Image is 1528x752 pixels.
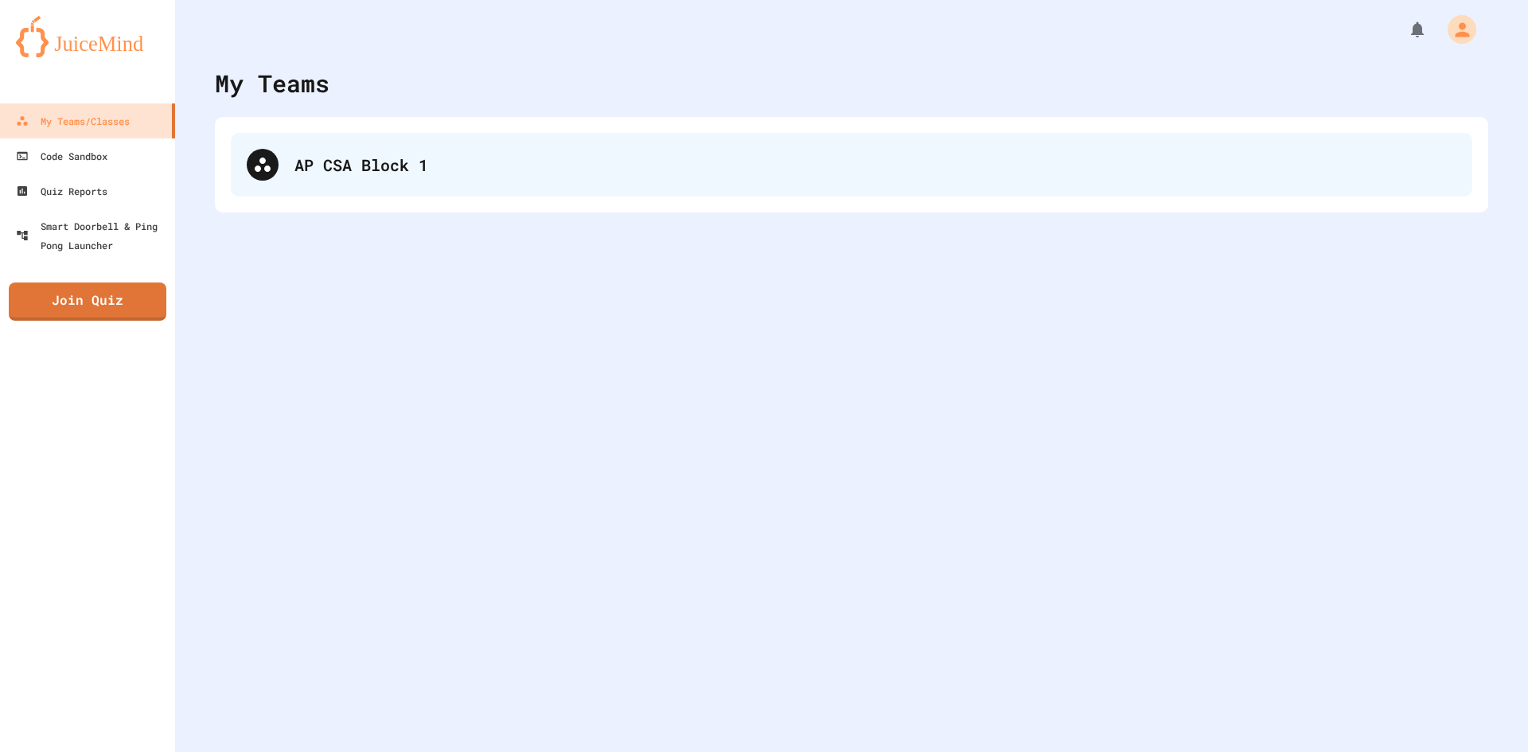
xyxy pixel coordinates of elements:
[16,216,169,255] div: Smart Doorbell & Ping Pong Launcher
[16,111,130,131] div: My Teams/Classes
[16,181,107,201] div: Quiz Reports
[294,153,1456,177] div: AP CSA Block 1
[16,16,159,57] img: logo-orange.svg
[215,65,329,101] div: My Teams
[1431,11,1480,48] div: My Account
[9,282,166,321] a: Join Quiz
[1378,16,1431,43] div: My Notifications
[16,146,107,166] div: Code Sandbox
[231,133,1472,197] div: AP CSA Block 1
